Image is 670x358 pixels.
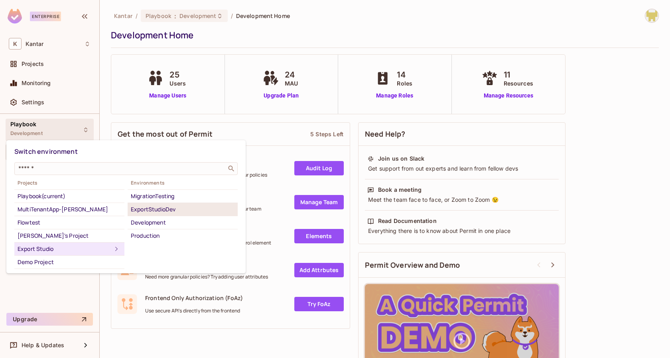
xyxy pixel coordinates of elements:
[128,180,238,186] span: Environments
[18,231,121,241] div: [PERSON_NAME]'s Project
[18,218,121,227] div: Flowtest
[131,231,235,241] div: Production
[18,205,121,214] div: MultiTenantApp-[PERSON_NAME]
[131,218,235,227] div: Development
[18,191,121,201] div: Playbook (current)
[18,244,112,254] div: Export Studio
[14,180,124,186] span: Projects
[14,147,78,156] span: Switch environment
[18,257,121,267] div: Demo Project
[131,205,235,214] div: ExportStudioDev
[131,191,235,201] div: MigrationTesting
